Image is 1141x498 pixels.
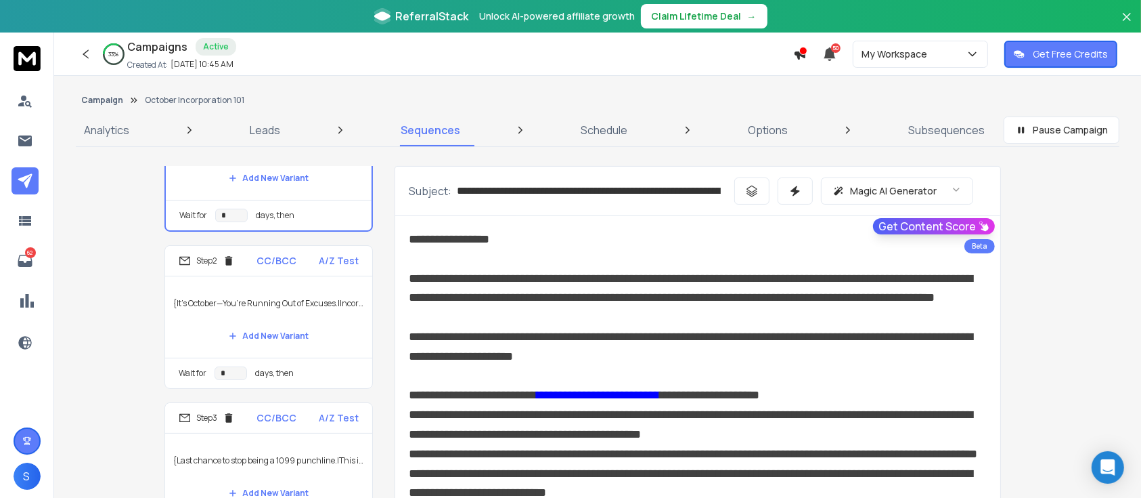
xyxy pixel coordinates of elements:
[964,239,995,253] div: Beta
[740,114,796,146] a: Options
[12,247,39,274] a: 62
[862,47,933,61] p: My Workspace
[127,60,168,70] p: Created At:
[242,114,288,146] a: Leads
[145,95,244,106] p: October Incorporation 101
[127,39,187,55] h1: Campaigns
[179,412,235,424] div: Step 3
[393,114,468,146] a: Sequences
[1092,451,1124,484] div: Open Intercom Messenger
[900,114,993,146] a: Subsequences
[81,95,123,106] button: Campaign
[196,38,236,56] div: Active
[250,122,280,138] p: Leads
[179,255,235,267] div: Step 2
[257,411,297,425] p: CC/BCC
[850,184,937,198] p: Magic AI Generator
[76,114,137,146] a: Analytics
[256,210,294,221] p: days, then
[179,368,206,379] p: Wait for
[25,247,36,258] p: 62
[164,245,373,389] li: Step2CC/BCCA/Z Test{It’s October—You’re Running Out of Excuses.|Incorporate now, go pro in [DATE]...
[171,59,233,70] p: [DATE] 10:45 AM
[396,8,469,24] span: ReferralStack
[14,463,41,490] button: S
[218,165,319,192] button: Add New Variant
[480,9,635,23] p: Unlock AI-powered affiliate growth
[319,411,359,425] p: A/Z Test
[573,114,635,146] a: Schedule
[319,254,359,268] p: A/Z Test
[257,254,297,268] p: CC/BCC
[109,50,119,58] p: 33 %
[401,122,460,138] p: Sequences
[873,218,995,234] button: Get Content Score
[641,4,767,28] button: Claim Lifetime Deal→
[1004,117,1119,144] button: Pause Campaign
[84,122,129,138] p: Analytics
[409,183,451,199] p: Subject:
[821,178,973,205] button: Magic AI Generator
[748,122,788,138] p: Options
[581,122,627,138] p: Schedule
[747,9,757,23] span: →
[173,442,364,480] p: {Last chance to stop being a 1099 punchline.|This is it—2026 is coming.|You’re either incorporate...
[908,122,985,138] p: Subsequences
[218,323,319,350] button: Add New Variant
[1033,47,1108,61] p: Get Free Credits
[179,210,207,221] p: Wait for
[831,43,841,53] span: 50
[173,285,364,323] p: {It’s October—You’re Running Out of Excuses.|Incorporate now, go pro in [DATE].|Your 2026 self wi...
[255,368,294,379] p: days, then
[1004,41,1117,68] button: Get Free Credits
[1118,8,1136,41] button: Close banner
